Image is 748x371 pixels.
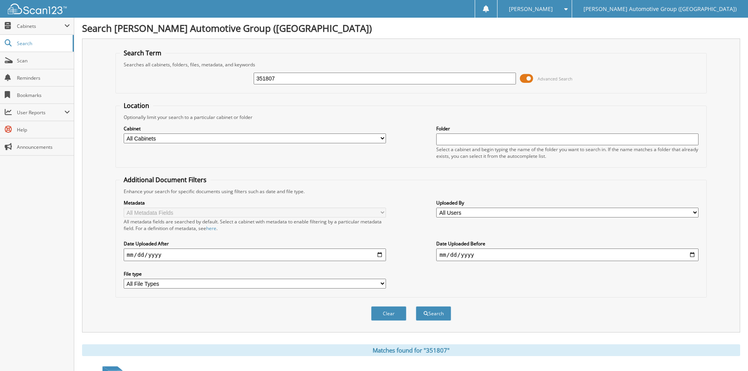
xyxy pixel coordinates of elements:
[436,249,699,261] input: end
[17,126,70,133] span: Help
[709,333,748,371] iframe: Chat Widget
[120,114,702,121] div: Optionally limit your search to a particular cabinet or folder
[8,4,67,14] img: scan123-logo-white.svg
[436,146,699,159] div: Select a cabinet and begin typing the name of the folder you want to search in. If the name match...
[120,61,702,68] div: Searches all cabinets, folders, files, metadata, and keywords
[436,125,699,132] label: Folder
[17,57,70,64] span: Scan
[416,306,451,321] button: Search
[124,240,386,247] label: Date Uploaded After
[583,7,737,11] span: [PERSON_NAME] Automotive Group ([GEOGRAPHIC_DATA])
[120,188,702,195] div: Enhance your search for specific documents using filters such as date and file type.
[124,249,386,261] input: start
[124,125,386,132] label: Cabinet
[120,175,210,184] legend: Additional Document Filters
[436,240,699,247] label: Date Uploaded Before
[17,75,70,81] span: Reminders
[124,199,386,206] label: Metadata
[17,144,70,150] span: Announcements
[124,270,386,277] label: File type
[17,23,64,29] span: Cabinets
[124,218,386,232] div: All metadata fields are searched by default. Select a cabinet with metadata to enable filtering b...
[538,76,572,82] span: Advanced Search
[436,199,699,206] label: Uploaded By
[120,49,165,57] legend: Search Term
[17,40,69,47] span: Search
[371,306,406,321] button: Clear
[206,225,216,232] a: here
[509,7,553,11] span: [PERSON_NAME]
[120,101,153,110] legend: Location
[17,92,70,99] span: Bookmarks
[82,344,740,356] div: Matches found for "351807"
[82,22,740,35] h1: Search [PERSON_NAME] Automotive Group ([GEOGRAPHIC_DATA])
[17,109,64,116] span: User Reports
